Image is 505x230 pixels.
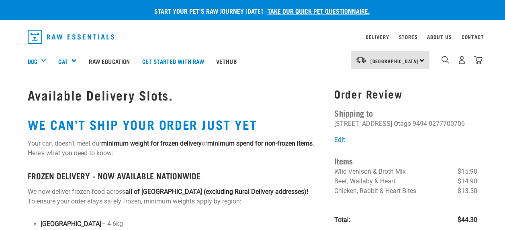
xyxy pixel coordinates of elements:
a: take our quick pet questionnaire. [268,9,370,12]
p: – 4-6kg [41,219,325,229]
h4: FROZEN DELIVERY - NOW AVAILABLE NATIONWIDE [28,171,325,180]
strong: [GEOGRAPHIC_DATA] [41,220,101,228]
img: home-icon@2x.png [474,56,483,64]
h2: WE CAN’T SHIP YOUR ORDER JUST YET [28,117,325,131]
h1: Available Delivery Slots. [28,88,325,102]
span: $15.90 [458,167,477,177]
img: home-icon-1@2x.png [442,56,449,64]
a: Contact [462,35,484,38]
a: Cat [58,57,67,66]
a: Dog [28,57,37,66]
a: Raw Education [83,45,136,77]
h4: Items [334,154,477,167]
span: Chicken, Rabbit & Heart Bites [334,187,416,195]
img: van-moving.png [356,56,366,64]
nav: dropdown navigation [21,27,484,47]
p: Your cart doesn’t meet our or . Here's what you need to know: [28,139,325,158]
span: Beef, Wallaby & Heart [334,177,395,185]
p: We now deliver frozen food across To ensure your order stays safely frozen, minimum weights apply... [28,187,325,206]
strong: minimum weight for frozen delivery [101,140,202,147]
a: Stores [399,35,418,38]
h3: Order Review [334,88,477,100]
a: Get started with Raw [136,45,210,77]
h4: Shipping to [334,107,477,119]
strong: minimum spend for non-frozen items [207,140,313,147]
span: $13.50 [458,186,477,196]
strong: Total: [334,216,350,224]
li: Otago 9494 [394,120,427,127]
span: $44.30 [458,215,477,225]
li: [STREET_ADDRESS] [334,120,392,127]
a: Vethub [210,45,243,77]
span: Wild Venison & Broth Mix [334,168,406,175]
a: About Us [427,35,452,38]
span: [GEOGRAPHIC_DATA] [370,60,419,62]
img: Raw Essentials Logo [28,30,114,44]
img: user.png [458,56,466,64]
span: $14.90 [458,177,477,186]
strong: all of [GEOGRAPHIC_DATA] (excluding Rural Delivery addresses)! [125,188,308,195]
a: Delivery [366,35,389,38]
a: Edit [334,136,345,144]
li: 0277700706 [429,120,465,127]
